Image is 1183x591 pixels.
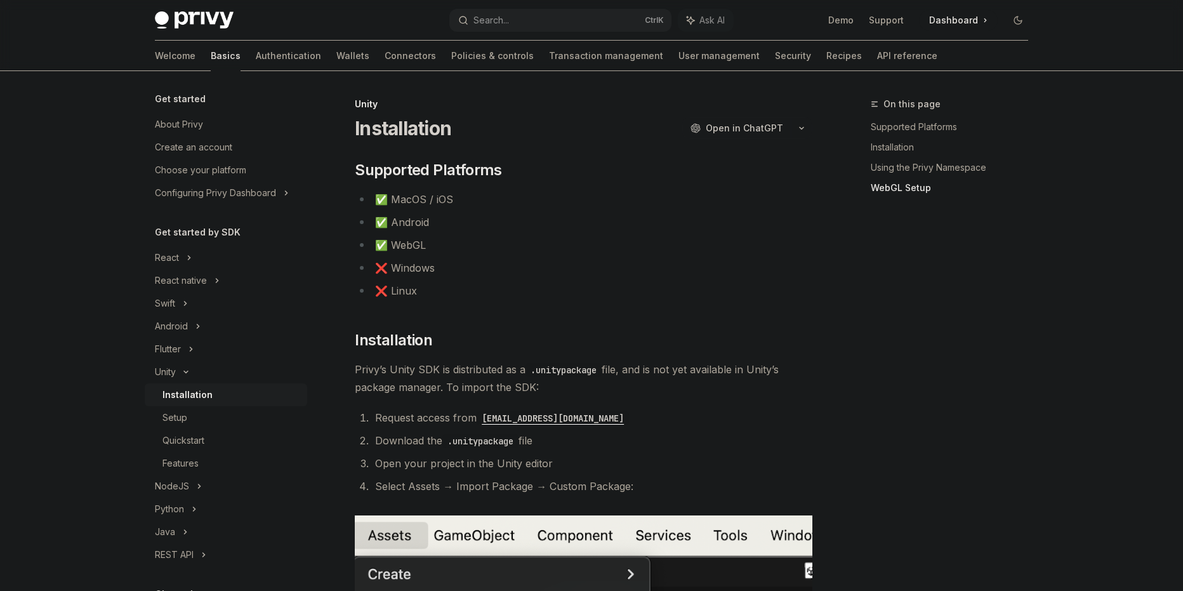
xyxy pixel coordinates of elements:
a: Installation [145,383,307,406]
a: Recipes [826,41,862,71]
a: API reference [877,41,937,71]
div: Quickstart [162,433,204,448]
li: ❌ Windows [355,259,812,277]
div: React [155,250,179,265]
div: React native [155,273,207,288]
a: WebGL Setup [871,178,1038,198]
a: Transaction management [549,41,663,71]
a: Connectors [385,41,436,71]
button: Search...CtrlK [449,9,671,32]
span: Installation [355,330,432,350]
code: .unitypackage [525,363,602,377]
div: Swift [155,296,175,311]
a: Demo [828,14,854,27]
div: Flutter [155,342,181,357]
div: Unity [355,98,812,110]
a: Authentication [256,41,321,71]
div: Search... [473,13,509,28]
a: About Privy [145,113,307,136]
div: Configuring Privy Dashboard [155,185,276,201]
div: Choose your platform [155,163,246,178]
a: Quickstart [145,429,307,452]
a: User management [678,41,760,71]
div: Unity [155,364,176,380]
span: Privy’s Unity SDK is distributed as a file, and is not yet available in Unity’s package manager. ... [355,361,812,396]
a: Installation [871,137,1038,157]
button: Ask AI [678,9,734,32]
a: Using the Privy Namespace [871,157,1038,178]
div: About Privy [155,117,203,132]
a: Create an account [145,136,307,159]
a: Basics [211,41,241,71]
a: Setup [145,406,307,429]
code: [EMAIL_ADDRESS][DOMAIN_NAME] [477,411,629,425]
div: Java [155,524,175,540]
li: ❌ Linux [355,282,812,300]
a: Choose your platform [145,159,307,182]
span: Dashboard [929,14,978,27]
div: REST API [155,547,194,562]
span: Supported Platforms [355,160,502,180]
div: Setup [162,410,187,425]
li: Request access from [371,409,812,427]
a: Features [145,452,307,475]
span: Open in ChatGPT [706,122,783,135]
li: ✅ Android [355,213,812,231]
div: NodeJS [155,479,189,494]
li: ✅ MacOS / iOS [355,190,812,208]
li: Open your project in the Unity editor [371,455,812,472]
a: Welcome [155,41,195,71]
h1: Installation [355,117,451,140]
div: Python [155,501,184,517]
div: Android [155,319,188,334]
span: Ctrl K [645,15,664,25]
button: Toggle dark mode [1008,10,1028,30]
h5: Get started by SDK [155,225,241,240]
a: Wallets [336,41,369,71]
button: Open in ChatGPT [682,117,791,139]
li: Select Assets → Import Package → Custom Package: [371,477,812,495]
span: Ask AI [699,14,725,27]
a: Security [775,41,811,71]
a: Policies & controls [451,41,534,71]
a: Support [869,14,904,27]
li: Download the file [371,432,812,449]
a: Supported Platforms [871,117,1038,137]
h5: Get started [155,91,206,107]
li: ✅ WebGL [355,236,812,254]
span: On this page [883,96,941,112]
a: [EMAIL_ADDRESS][DOMAIN_NAME] [477,411,629,424]
img: dark logo [155,11,234,29]
code: .unitypackage [442,434,519,448]
div: Installation [162,387,213,402]
div: Features [162,456,199,471]
a: Dashboard [919,10,998,30]
div: Create an account [155,140,232,155]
